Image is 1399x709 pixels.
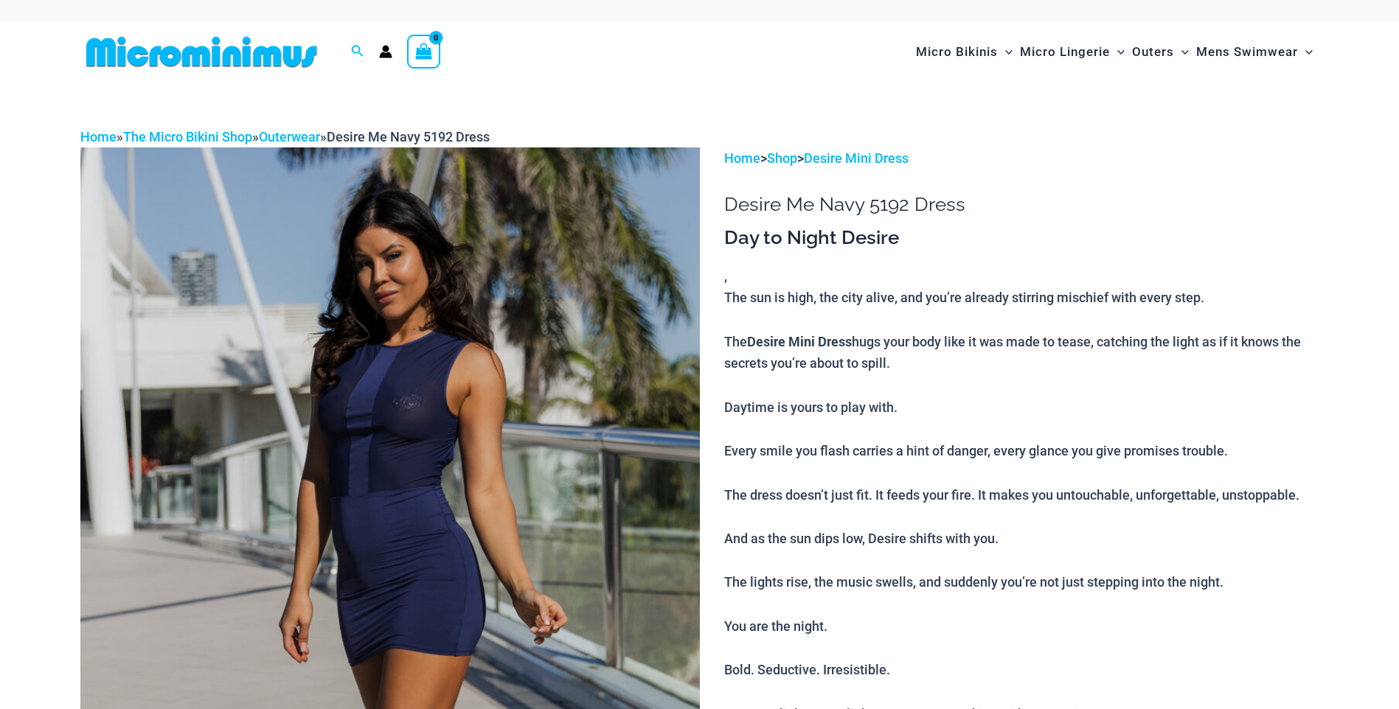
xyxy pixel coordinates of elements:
a: Home [80,129,117,144]
span: Micro Bikinis [916,33,998,71]
a: The Micro Bikini Shop [123,129,252,144]
span: Menu Toggle [1298,33,1313,71]
span: Menu Toggle [1174,33,1189,71]
span: Outers [1132,33,1174,71]
p: > > [724,147,1319,170]
a: Account icon link [379,45,392,58]
span: Desire Me Navy 5192 Dress [327,129,490,144]
a: Outerwear [259,129,320,144]
a: Micro LingerieMenu ToggleMenu Toggle [1016,29,1128,74]
h1: Desire Me Navy 5192 Dress [724,193,1319,216]
span: Micro Lingerie [1020,33,1110,71]
a: Micro BikinisMenu ToggleMenu Toggle [912,29,1016,74]
a: View Shopping Cart, empty [407,35,441,69]
span: Menu Toggle [1110,33,1125,71]
span: Mens Swimwear [1196,33,1298,71]
span: » » » [80,129,490,144]
a: Desire Mini Dress [804,150,909,166]
a: Search icon link [351,43,364,61]
b: Desire Mini Dress [747,332,852,350]
a: Mens SwimwearMenu ToggleMenu Toggle [1193,29,1316,74]
a: Shop [767,150,797,166]
nav: Site Navigation [910,27,1319,77]
span: Menu Toggle [998,33,1013,71]
a: OutersMenu ToggleMenu Toggle [1128,29,1193,74]
h3: Day to Night Desire [724,226,1319,251]
a: Home [724,150,760,166]
img: MM SHOP LOGO FLAT [80,35,323,69]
